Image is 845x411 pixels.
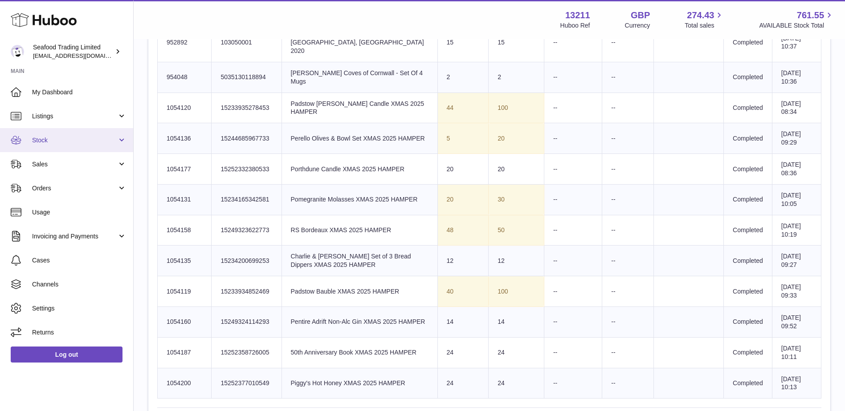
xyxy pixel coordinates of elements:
td: 954048 [158,62,212,93]
span: Listings [32,112,117,121]
td: RS Bordeaux XMAS 2025 HAMPER [282,215,437,246]
td: 20 [437,184,489,215]
span: Channels [32,280,127,289]
td: 1054120 [158,93,212,123]
td: 44 [437,93,489,123]
td: 20 [489,123,544,154]
td: [DATE] 08:34 [772,93,821,123]
a: 761.55 AVAILABLE Stock Total [759,9,834,30]
td: Completed [724,306,772,337]
td: -- [544,123,602,154]
td: 24 [489,337,544,368]
td: 1054131 [158,184,212,215]
td: 20 [489,154,544,185]
td: -- [602,306,653,337]
td: -- [544,93,602,123]
td: 14 [489,306,544,337]
td: Completed [724,93,772,123]
td: -- [544,337,602,368]
div: Currency [625,21,650,30]
td: [DATE] 10:11 [772,337,821,368]
td: 5035130118894 [212,62,282,93]
td: 30 [489,184,544,215]
td: 15252358726005 [212,337,282,368]
td: 2 [437,62,489,93]
td: [DATE] 09:52 [772,306,821,337]
td: -- [602,215,653,246]
td: -- [544,246,602,276]
td: Completed [724,276,772,307]
td: Porthdune Candle XMAS 2025 HAMPER [282,154,437,185]
td: 24 [437,368,489,399]
td: Completed [724,246,772,276]
td: [DATE] 10:05 [772,184,821,215]
td: Completed [724,154,772,185]
td: 15234200699253 [212,246,282,276]
strong: 13211 [565,9,590,21]
td: -- [602,123,653,154]
td: 1054136 [158,123,212,154]
td: 15249324114293 [212,306,282,337]
td: Completed [724,184,772,215]
td: -- [602,276,653,307]
td: Perello Olives & Bowl Set XMAS 2025 HAMPER [282,123,437,154]
td: [DATE] 10:19 [772,215,821,246]
td: 103050001 [212,23,282,62]
td: Pomegranite Molasses XMAS 2025 HAMPER [282,184,437,215]
td: -- [544,184,602,215]
span: Settings [32,304,127,313]
span: Sales [32,160,117,169]
td: 40 [437,276,489,307]
td: 12 [489,246,544,276]
td: [DATE] 10:13 [772,368,821,399]
span: [EMAIL_ADDRESS][DOMAIN_NAME] [33,52,131,59]
td: 24 [437,337,489,368]
td: -- [602,368,653,399]
td: Padstow [PERSON_NAME] Candle XMAS 2025 HAMPER [282,93,437,123]
td: -- [544,276,602,307]
td: 1054177 [158,154,212,185]
td: 1054135 [158,246,212,276]
td: [DATE] 09:29 [772,123,821,154]
td: 12 [437,246,489,276]
td: 1054187 [158,337,212,368]
span: Usage [32,208,127,217]
td: 1054119 [158,276,212,307]
td: 15252377010549 [212,368,282,399]
span: 761.55 [797,9,824,21]
td: [DATE] 10:37 [772,23,821,62]
td: -- [544,306,602,337]
td: -- [602,62,653,93]
td: 100 [489,93,544,123]
td: 15 [489,23,544,62]
td: 50 [489,215,544,246]
span: Total sales [685,21,724,30]
td: 15252332380533 [212,154,282,185]
td: Pentire Adrift Non-Alc Gin XMAS 2025 HAMPER [282,306,437,337]
td: 20 [437,154,489,185]
td: [DATE] 08:36 [772,154,821,185]
td: -- [602,154,653,185]
td: [PERSON_NAME] Coves of Cornwall - Set Of 4 Mugs [282,62,437,93]
td: -- [602,246,653,276]
td: [DATE] 09:27 [772,246,821,276]
td: -- [602,337,653,368]
td: 48 [437,215,489,246]
td: 1054160 [158,306,212,337]
td: Padstow Bauble XMAS 2025 HAMPER [282,276,437,307]
td: 15244685967733 [212,123,282,154]
td: [PERSON_NAME] White Burgundy, Macon, [GEOGRAPHIC_DATA], [GEOGRAPHIC_DATA] 2020 [282,23,437,62]
span: 274.43 [687,9,714,21]
span: Cases [32,256,127,265]
span: Orders [32,184,117,193]
span: AVAILABLE Stock Total [759,21,834,30]
div: Huboo Ref [560,21,590,30]
span: Invoicing and Payments [32,232,117,241]
span: Returns [32,328,127,337]
td: 14 [437,306,489,337]
td: -- [544,23,602,62]
td: -- [602,93,653,123]
td: Piggy's Hot Honey XMAS 2025 HAMPER [282,368,437,399]
td: 24 [489,368,544,399]
td: -- [602,184,653,215]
